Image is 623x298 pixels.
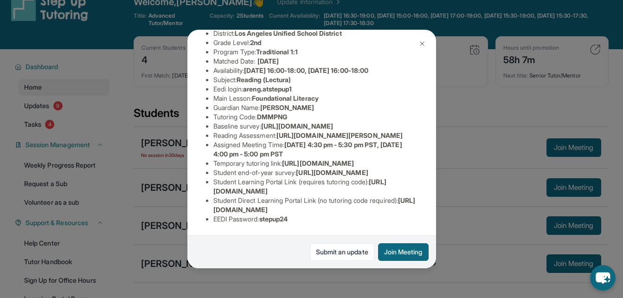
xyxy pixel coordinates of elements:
[243,85,292,93] span: areng.atstepup1
[213,47,417,57] li: Program Type:
[213,84,417,94] li: Eedi login :
[261,122,333,130] span: [URL][DOMAIN_NAME]
[213,57,417,66] li: Matched Date:
[237,76,291,84] span: Reading (Lectura)
[213,214,417,224] li: EEDI Password :
[235,29,341,37] span: Los Angeles Unified School District
[259,215,288,223] span: stepup24
[250,39,261,46] span: 2nd
[213,131,417,140] li: Reading Assessment :
[378,243,429,261] button: Join Meeting
[244,66,368,74] span: [DATE] 16:00-18:00, [DATE] 16:00-18:00
[252,94,318,102] span: Foundational Literacy
[213,159,417,168] li: Temporary tutoring link :
[213,140,417,159] li: Assigned Meeting Time :
[213,66,417,75] li: Availability:
[257,113,287,121] span: DMMPNG
[213,196,417,214] li: Student Direct Learning Portal Link (no tutoring code required) :
[213,112,417,122] li: Tutoring Code :
[418,40,426,47] img: Close Icon
[256,48,298,56] span: Traditional 1:1
[213,75,417,84] li: Subject :
[213,38,417,47] li: Grade Level:
[213,141,402,158] span: [DATE] 4:30 pm - 5:30 pm PST, [DATE] 4:00 pm - 5:00 pm PST
[257,57,279,65] span: [DATE]
[260,104,315,111] span: [PERSON_NAME]
[213,29,417,38] li: District:
[590,265,616,291] button: chat-button
[310,243,374,261] a: Submit an update
[213,122,417,131] li: Baseline survey :
[213,103,417,112] li: Guardian Name :
[213,168,417,177] li: Student end-of-year survey :
[276,131,403,139] span: [URL][DOMAIN_NAME][PERSON_NAME]
[282,159,354,167] span: [URL][DOMAIN_NAME]
[213,177,417,196] li: Student Learning Portal Link (requires tutoring code) :
[213,94,417,103] li: Main Lesson :
[296,168,368,176] span: [URL][DOMAIN_NAME]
